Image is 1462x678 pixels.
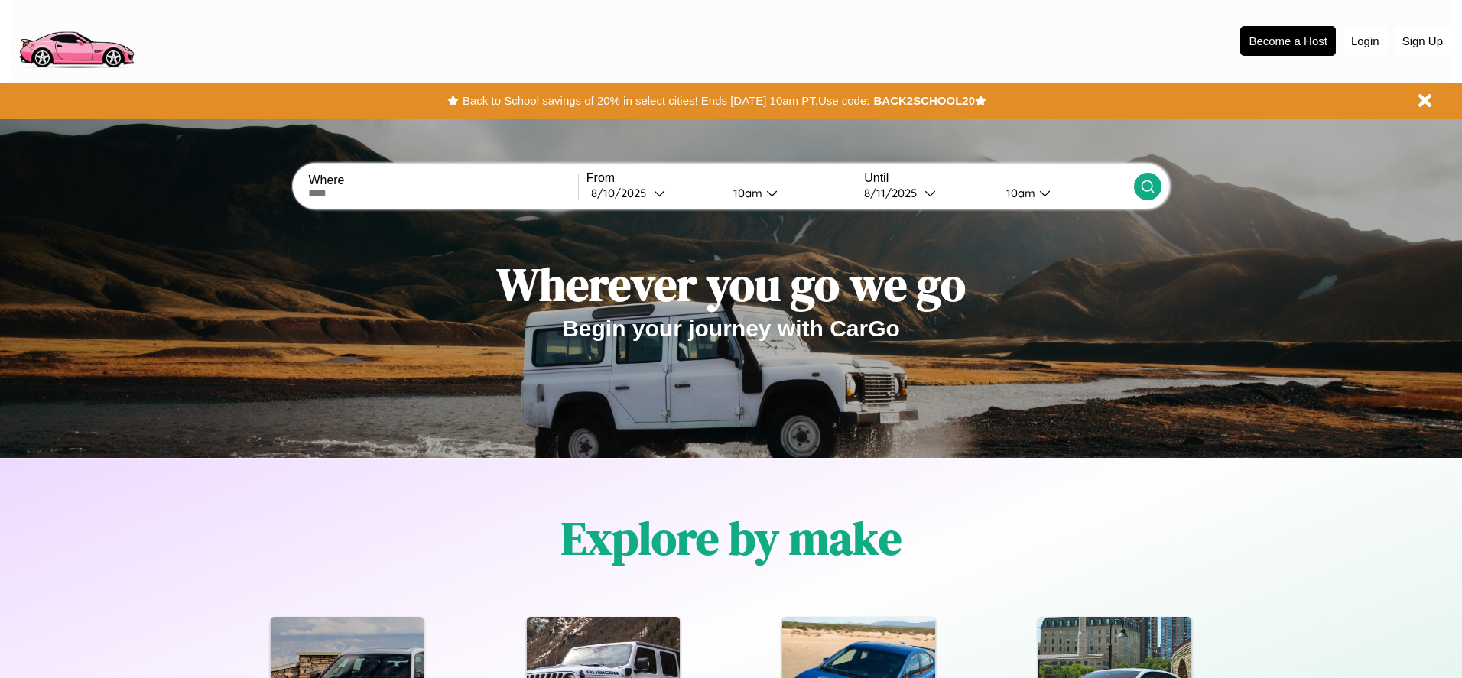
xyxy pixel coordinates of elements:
label: From [586,171,856,185]
button: Sign Up [1395,27,1451,55]
div: 10am [999,186,1039,200]
label: Where [308,174,577,187]
div: 8 / 11 / 2025 [864,186,924,200]
img: logo [11,8,141,72]
b: BACK2SCHOOL20 [873,94,975,107]
button: 10am [721,185,856,201]
div: 8 / 10 / 2025 [591,186,654,200]
button: Become a Host [1240,26,1336,56]
button: Back to School savings of 20% in select cities! Ends [DATE] 10am PT.Use code: [459,90,873,112]
h1: Explore by make [561,507,902,569]
button: Login [1343,27,1387,55]
div: 10am [726,186,766,200]
button: 10am [994,185,1133,201]
label: Until [864,171,1133,185]
button: 8/10/2025 [586,185,721,201]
